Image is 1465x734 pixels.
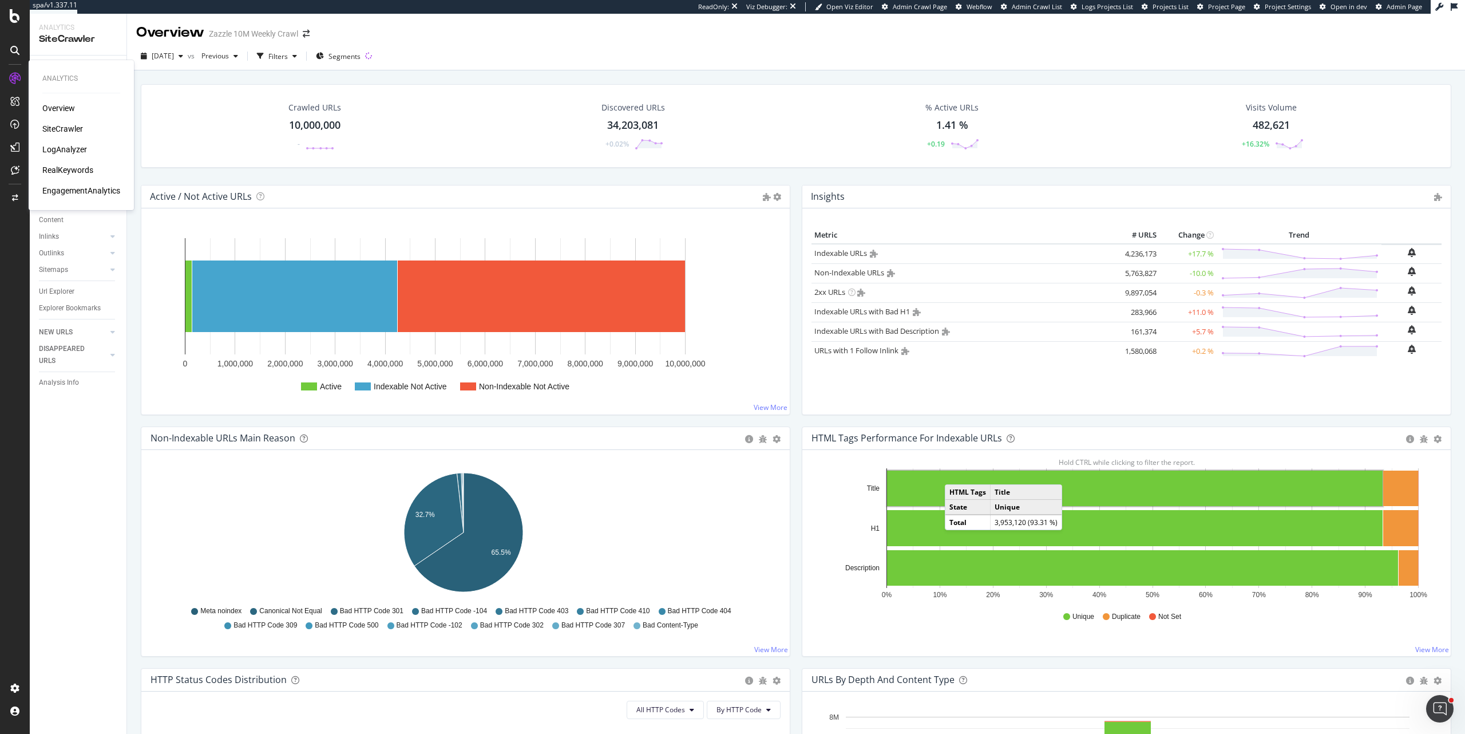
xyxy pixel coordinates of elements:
div: Filters [268,52,288,61]
button: [DATE] [136,47,188,65]
a: Overview [42,102,75,114]
td: Total [945,515,991,530]
a: EngagementAnalytics [42,185,120,196]
td: Title [991,485,1062,500]
td: State [945,500,991,515]
td: HTML Tags [945,485,991,500]
button: Filters [252,47,302,65]
span: Previous [197,51,229,61]
a: LogAnalyzer [42,144,87,155]
td: 3,953,120 (93.31 %) [991,515,1062,530]
span: 2025 Aug. 1st [152,51,174,61]
div: Analytics [42,74,120,84]
iframe: Intercom live chat [1426,695,1454,723]
button: Segments [311,47,365,65]
button: Previous [197,47,243,65]
span: vs [188,51,197,61]
a: SiteCrawler [42,123,83,135]
span: Segments [328,52,361,61]
a: RealKeywords [42,164,93,176]
td: Unique [991,500,1062,515]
